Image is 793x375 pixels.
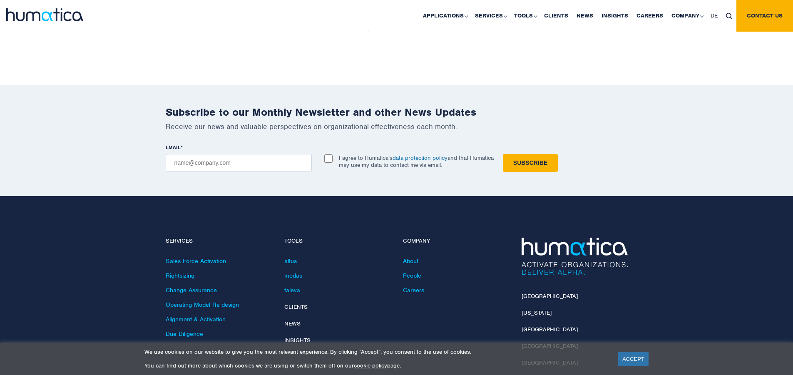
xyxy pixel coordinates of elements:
a: taleva [284,286,300,294]
h4: Services [166,238,272,245]
a: data protection policy [393,154,447,161]
p: I agree to Humatica’s and that Humatica may use my data to contact me via email. [339,154,494,169]
img: search_icon [726,13,732,19]
a: [US_STATE] [522,309,552,316]
img: Humatica [522,238,628,275]
input: I agree to Humatica’sdata protection policyand that Humatica may use my data to contact me via em... [324,154,333,163]
img: logo [6,8,83,21]
h4: Company [403,238,509,245]
p: You can find out more about which cookies we are using or switch them off on our page. [144,362,608,369]
a: About [403,257,418,265]
a: [GEOGRAPHIC_DATA] [522,326,578,333]
a: [GEOGRAPHIC_DATA] [522,293,578,300]
span: EMAIL [166,144,181,151]
input: Subscribe [503,154,558,172]
a: Change Assurance [166,286,217,294]
span: DE [711,12,718,19]
h4: Tools [284,238,390,245]
a: Clients [284,303,308,310]
a: modas [284,272,302,279]
a: Due Diligence [166,330,203,338]
a: Operating Model Re-design [166,301,239,308]
a: Sales Force Activation [166,257,226,265]
a: Alignment & Activation [166,315,226,323]
a: altus [284,257,297,265]
a: Rightsizing [166,272,194,279]
a: ACCEPT [618,352,649,366]
a: Careers [403,286,424,294]
a: Insights [284,337,311,344]
input: name@company.com [166,154,312,172]
p: We use cookies on our website to give you the most relevant experience. By clicking “Accept”, you... [144,348,608,355]
h2: Subscribe to our Monthly Newsletter and other News Updates [166,106,628,119]
a: cookie policy [354,362,387,369]
a: News [284,320,301,327]
p: Receive our news and valuable perspectives on organizational effectiveness each month. [166,122,628,131]
a: People [403,272,421,279]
